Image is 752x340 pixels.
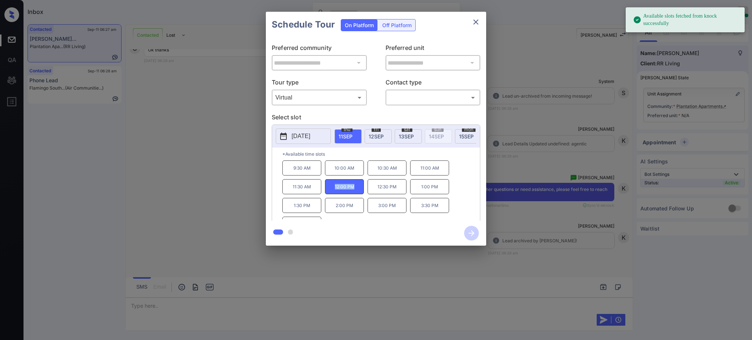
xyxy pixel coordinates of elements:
[339,133,352,140] span: 11 SEP
[282,148,480,160] p: *Available time slots
[282,179,321,194] p: 11:30 AM
[325,198,364,213] p: 2:00 PM
[368,198,406,213] p: 3:00 PM
[395,129,422,144] div: date-select
[266,12,341,37] h2: Schedule Tour
[365,129,392,144] div: date-select
[462,127,476,132] span: mon
[325,160,364,176] p: 10:00 AM
[368,179,406,194] p: 12:30 PM
[399,133,414,140] span: 13 SEP
[282,217,321,232] p: 4:00 PM
[410,179,449,194] p: 1:00 PM
[274,91,365,104] div: Virtual
[386,78,481,90] p: Contact type
[292,132,310,141] p: [DATE]
[341,19,377,31] div: On Platform
[379,19,415,31] div: Off Platform
[272,43,367,55] p: Preferred community
[633,10,739,30] div: Available slots fetched from knock successfully
[272,78,367,90] p: Tour type
[402,127,412,132] span: sat
[410,160,449,176] p: 11:00 AM
[369,133,384,140] span: 12 SEP
[459,133,474,140] span: 15 SEP
[455,129,482,144] div: date-select
[372,127,381,132] span: fri
[282,198,321,213] p: 1:30 PM
[368,160,406,176] p: 10:30 AM
[341,127,352,132] span: thu
[282,160,321,176] p: 9:30 AM
[386,43,481,55] p: Preferred unit
[276,129,331,144] button: [DATE]
[272,113,480,124] p: Select slot
[410,198,449,213] p: 3:30 PM
[325,179,364,194] p: 12:00 PM
[469,15,483,29] button: close
[335,129,362,144] div: date-select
